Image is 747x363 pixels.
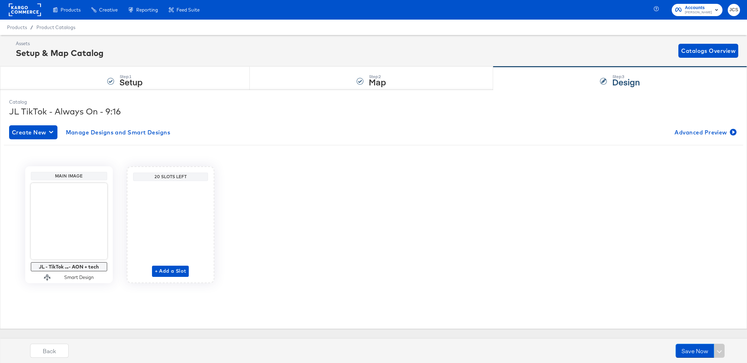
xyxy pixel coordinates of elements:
div: JL TikTok - Always On - 9:16 [9,105,738,117]
span: Products [7,25,27,30]
span: Create New [12,127,55,137]
button: JCS [728,4,740,16]
div: Step: 3 [612,74,640,79]
button: Back [30,344,69,358]
span: Manage Designs and Smart Designs [66,127,171,137]
div: Step: 1 [119,74,143,79]
span: + Add a Slot [155,267,186,275]
button: Advanced Preview [672,125,738,139]
span: Products [61,7,81,13]
strong: Design [612,76,640,88]
button: Create New [9,125,57,139]
div: Smart Design [64,274,94,281]
button: Catalogs Overview [678,44,738,58]
div: Setup & Map Catalog [16,47,104,59]
div: Step: 2 [369,74,386,79]
strong: Map [369,76,386,88]
span: Feed Suite [177,7,200,13]
div: Catalog [9,99,738,105]
div: JL - TikTok ...- AON + tech [33,264,105,270]
span: [PERSON_NAME] [685,10,712,15]
div: Assets [16,40,104,47]
strong: Setup [119,76,143,88]
span: / [27,25,36,30]
button: Manage Designs and Smart Designs [63,125,173,139]
span: JCS [731,6,737,14]
a: Product Catalogs [36,25,75,30]
div: Main Image [33,173,105,179]
span: Creative [99,7,118,13]
button: Accounts[PERSON_NAME] [672,4,722,16]
div: 20 Slots Left [135,174,206,180]
button: + Add a Slot [152,266,189,277]
button: Save Now [676,344,714,358]
span: Accounts [685,4,712,12]
span: Advanced Preview [675,127,735,137]
span: Catalogs Overview [681,46,735,56]
span: Reporting [136,7,158,13]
